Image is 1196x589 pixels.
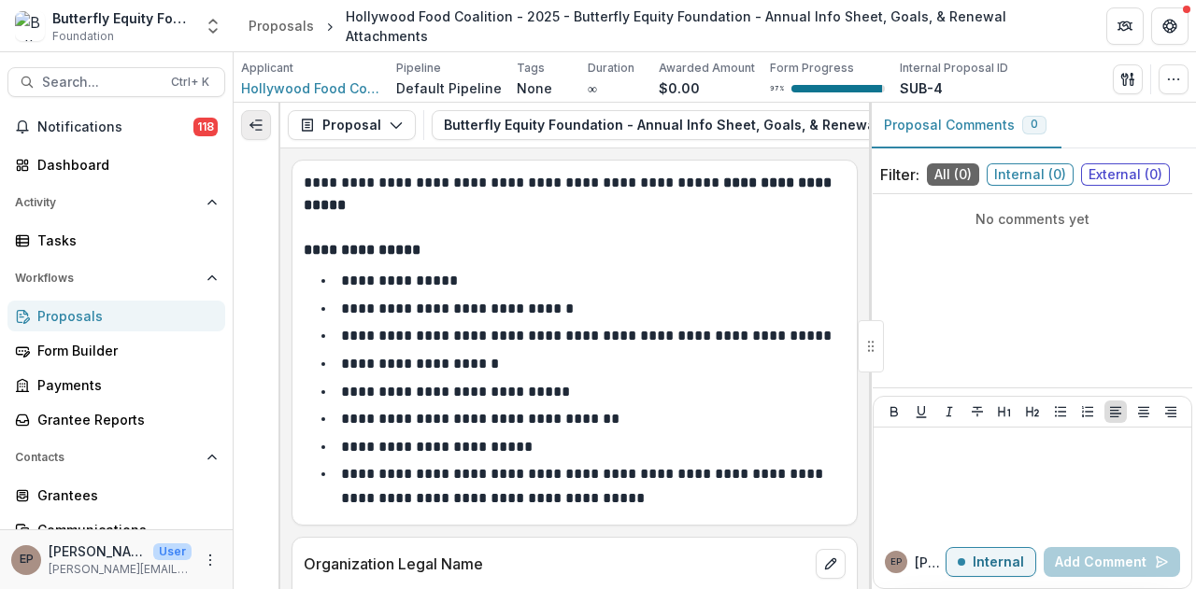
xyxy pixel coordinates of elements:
[588,78,597,98] p: ∞
[7,370,225,400] a: Payments
[7,335,225,366] a: Form Builder
[938,400,961,423] button: Italicize
[1021,400,1044,423] button: Heading 2
[7,149,225,180] a: Dashboard
[37,341,210,360] div: Form Builder
[517,78,552,98] p: None
[973,554,1024,570] p: Internal
[7,480,225,511] a: Grantees
[37,410,210,429] div: Grantee Reports
[249,16,314,35] div: Proposals
[37,155,210,175] div: Dashboard
[659,78,700,98] p: $0.00
[49,541,146,561] p: [PERSON_NAME]
[396,78,502,98] p: Default Pipeline
[15,11,45,41] img: Butterfly Equity Foundation
[288,110,416,140] button: Proposal
[880,163,919,186] p: Filter:
[1081,163,1170,186] span: External ( 0 )
[900,78,943,98] p: SUB-4
[193,118,218,136] span: 118
[987,163,1074,186] span: Internal ( 0 )
[900,60,1008,77] p: Internal Proposal ID
[167,72,213,92] div: Ctrl + K
[15,196,199,209] span: Activity
[517,60,545,77] p: Tags
[890,557,902,567] div: Emily Parker
[241,78,381,98] a: Hollywood Food Coalition
[946,547,1036,577] button: Internal
[37,485,210,505] div: Grantees
[241,60,293,77] p: Applicant
[1106,7,1144,45] button: Partners
[37,375,210,395] div: Payments
[993,400,1016,423] button: Heading 1
[15,272,199,285] span: Workflows
[52,8,192,28] div: Butterfly Equity Foundation
[37,520,210,540] div: Communications
[37,231,210,250] div: Tasks
[1076,400,1099,423] button: Ordered List
[770,82,784,95] p: 97 %
[20,554,34,566] div: Emily Parker
[880,209,1185,229] p: No comments yet
[199,549,221,571] button: More
[927,163,979,186] span: All ( 0 )
[883,400,905,423] button: Bold
[869,103,1061,148] button: Proposal Comments
[915,553,946,572] p: [PERSON_NAME]
[7,404,225,435] a: Grantee Reports
[910,400,933,423] button: Underline
[52,28,114,45] span: Foundation
[816,549,846,579] button: edit
[7,301,225,331] a: Proposals
[7,514,225,545] a: Communications
[241,12,321,39] a: Proposals
[7,442,225,472] button: Open Contacts
[1132,400,1155,423] button: Align Center
[966,400,989,423] button: Strike
[37,119,193,135] span: Notifications
[7,225,225,256] a: Tasks
[42,75,160,91] span: Search...
[659,60,755,77] p: Awarded Amount
[770,60,854,77] p: Form Progress
[396,60,441,77] p: Pipeline
[1049,400,1072,423] button: Bullet List
[153,543,192,560] p: User
[7,112,225,142] button: Notifications118
[37,306,210,326] div: Proposals
[1160,400,1182,423] button: Align Right
[200,7,226,45] button: Open entity switcher
[49,561,192,578] p: [PERSON_NAME][EMAIL_ADDRESS][DOMAIN_NAME]
[304,553,808,575] p: Organization Legal Name
[7,188,225,217] button: Open Activity
[241,110,271,140] button: Expand left
[1104,400,1127,423] button: Align Left
[1151,7,1189,45] button: Get Help
[7,263,225,293] button: Open Workflows
[1031,118,1038,131] span: 0
[432,110,1023,140] button: Butterfly Equity Foundation - Annual Info Sheet, Goals, & Renewal Attachments
[588,60,634,77] p: Duration
[241,3,1084,49] nav: breadcrumb
[1044,547,1180,577] button: Add Comment
[346,7,1076,46] div: Hollywood Food Coalition - 2025 - Butterfly Equity Foundation - Annual Info Sheet, Goals, & Renew...
[7,67,225,97] button: Search...
[15,451,199,464] span: Contacts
